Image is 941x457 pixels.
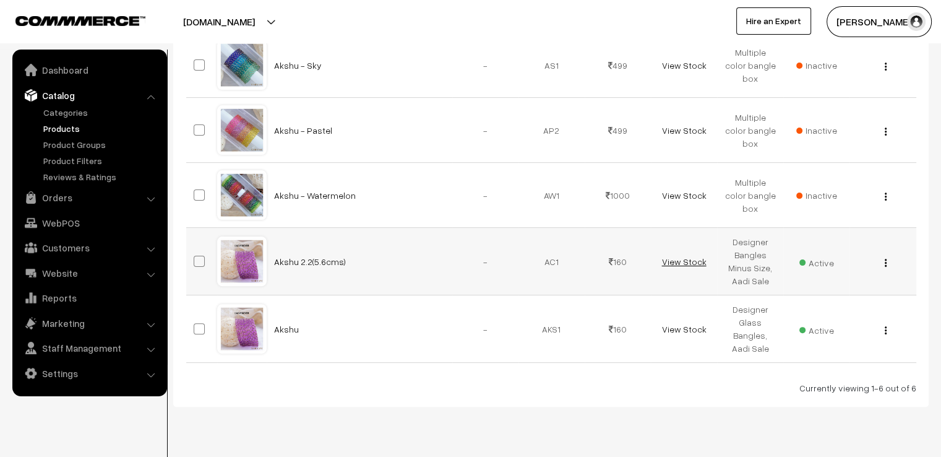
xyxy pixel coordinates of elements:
a: Marketing [15,312,163,334]
a: Reports [15,287,163,309]
a: Website [15,262,163,284]
td: - [452,295,518,363]
span: Inactive [796,189,837,202]
a: Akshu [274,324,299,334]
a: Dashboard [15,59,163,81]
td: - [452,163,518,228]
a: Akshu - Pastel [274,125,332,136]
td: Multiple color bangle box [717,163,783,228]
span: Active [799,321,834,337]
img: Menu [885,326,887,334]
td: Designer Bangles Minus Size, Aadi Sale [717,228,783,295]
a: Akshu - Sky [274,60,322,71]
td: 160 [585,228,651,295]
div: Currently viewing 1-6 out of 6 [186,381,916,394]
img: COMMMERCE [15,16,145,25]
a: Staff Management [15,337,163,359]
img: Menu [885,193,887,201]
a: COMMMERCE [15,12,124,27]
img: user [907,12,926,31]
a: Catalog [15,84,163,107]
button: [DOMAIN_NAME] [140,6,298,37]
td: 1000 [585,163,651,228]
a: View Stock [661,190,706,201]
td: 160 [585,295,651,363]
button: [PERSON_NAME] [827,6,932,37]
a: Orders [15,186,163,209]
td: AKS1 [518,295,585,363]
td: Multiple color bangle box [717,98,783,163]
a: Reviews & Ratings [40,170,163,183]
a: Products [40,122,163,135]
a: Akshu 2.2(5.6cms) [274,256,346,267]
td: AC1 [518,228,585,295]
span: Inactive [796,124,837,137]
span: Inactive [796,59,837,72]
td: - [452,228,518,295]
td: AS1 [518,33,585,98]
td: 499 [585,98,651,163]
td: AW1 [518,163,585,228]
td: 499 [585,33,651,98]
td: - [452,33,518,98]
img: Menu [885,128,887,136]
a: View Stock [661,125,706,136]
a: Hire an Expert [736,7,811,35]
td: AP2 [518,98,585,163]
a: View Stock [661,60,706,71]
a: Product Groups [40,138,163,151]
td: - [452,98,518,163]
td: Designer Glass Bangles, Aadi Sale [717,295,783,363]
a: Settings [15,362,163,385]
a: Customers [15,237,163,259]
a: Categories [40,106,163,119]
span: Active [799,253,834,269]
a: WebPOS [15,212,163,234]
td: Multiple color bangle box [717,33,783,98]
a: Akshu - Watermelon [274,190,356,201]
img: Menu [885,259,887,267]
img: Menu [885,63,887,71]
a: Product Filters [40,154,163,167]
a: View Stock [661,256,706,267]
a: View Stock [661,324,706,334]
